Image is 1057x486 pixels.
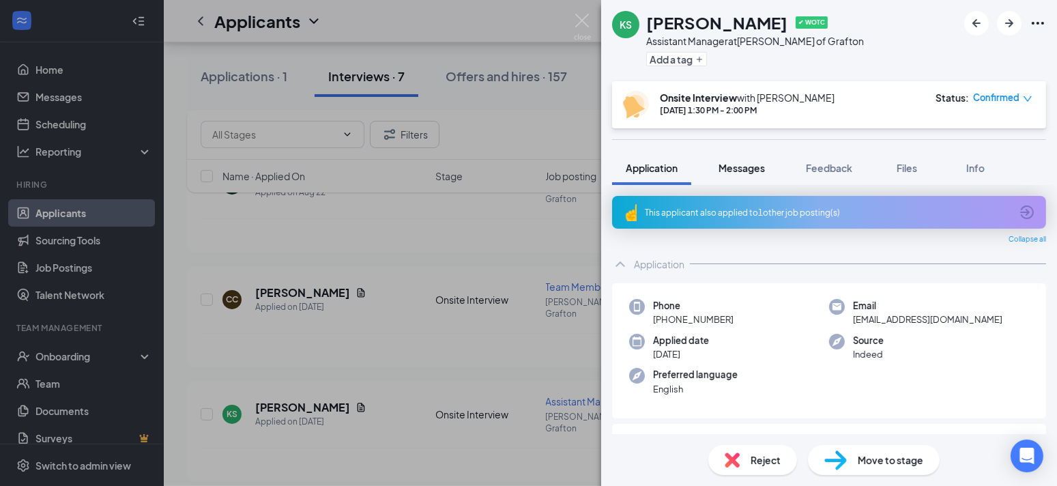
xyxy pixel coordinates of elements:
[966,162,985,174] span: Info
[653,334,709,347] span: Applied date
[897,162,917,174] span: Files
[1011,440,1043,472] div: Open Intercom Messenger
[1009,234,1046,245] span: Collapse all
[653,347,709,361] span: [DATE]
[1001,15,1017,31] svg: ArrowRight
[653,299,734,313] span: Phone
[645,207,1011,218] div: This applicant also applied to 1 other job posting(s)
[695,55,704,63] svg: Plus
[1023,94,1032,104] span: down
[806,162,852,174] span: Feedback
[853,334,884,347] span: Source
[936,91,969,104] div: Status :
[660,91,737,104] b: Onsite Interview
[646,52,707,66] button: PlusAdd a tag
[858,453,923,468] span: Move to stage
[653,382,738,396] span: English
[973,91,1019,104] span: Confirmed
[964,11,989,35] button: ArrowLeftNew
[660,91,835,104] div: with [PERSON_NAME]
[853,347,884,361] span: Indeed
[660,104,835,116] div: [DATE] 1:30 PM - 2:00 PM
[646,34,864,48] div: Assistant Manager at [PERSON_NAME] of Grafton
[751,453,781,468] span: Reject
[796,16,828,29] span: ✔ WOTC
[620,18,632,31] div: KS
[719,162,765,174] span: Messages
[997,11,1022,35] button: ArrowRight
[646,11,787,34] h1: [PERSON_NAME]
[653,368,738,382] span: Preferred language
[1019,204,1035,220] svg: ArrowCircle
[968,15,985,31] svg: ArrowLeftNew
[612,256,628,272] svg: ChevronUp
[1030,15,1046,31] svg: Ellipses
[626,162,678,174] span: Application
[853,313,1002,326] span: [EMAIL_ADDRESS][DOMAIN_NAME]
[634,257,684,271] div: Application
[853,299,1002,313] span: Email
[653,313,734,326] span: [PHONE_NUMBER]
